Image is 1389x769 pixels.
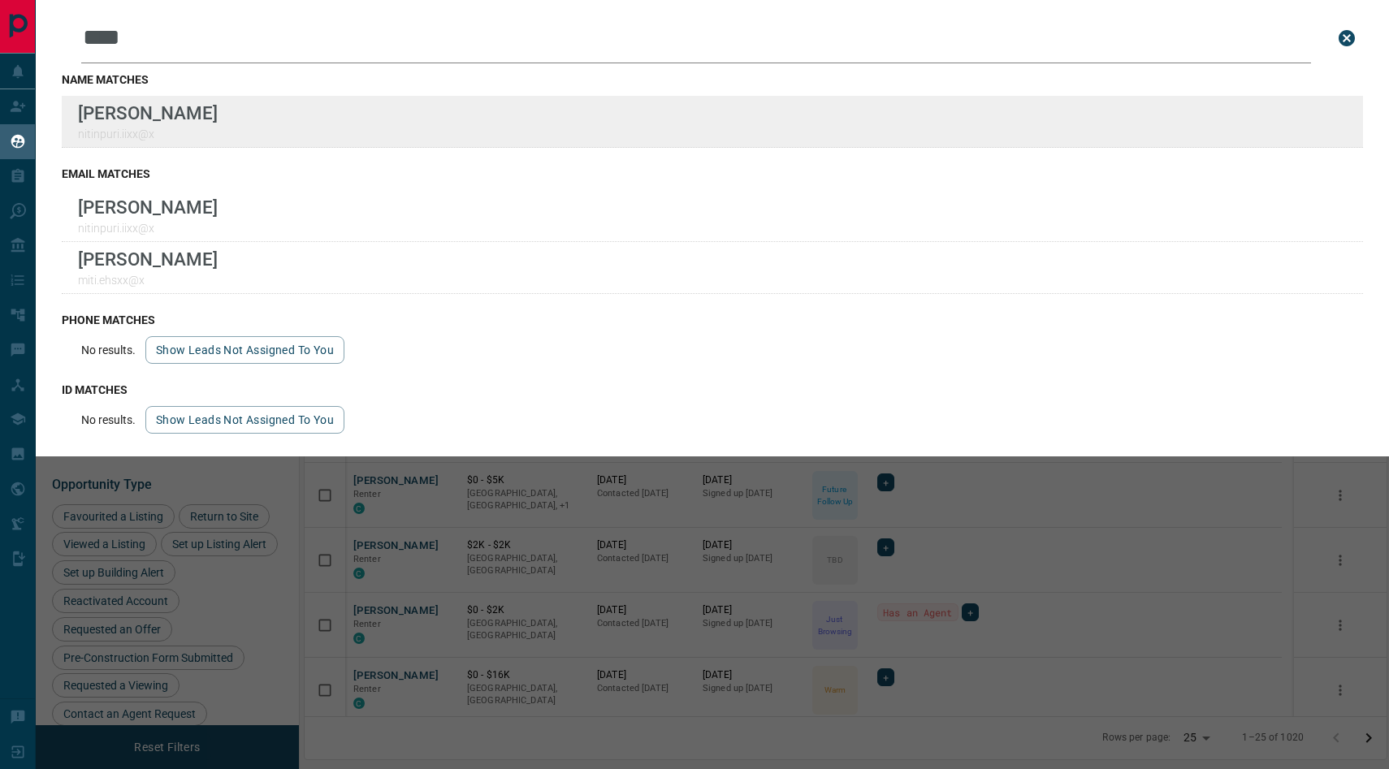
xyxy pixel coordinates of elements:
[145,336,344,364] button: show leads not assigned to you
[81,343,136,356] p: No results.
[81,413,136,426] p: No results.
[62,313,1363,326] h3: phone matches
[62,73,1363,86] h3: name matches
[78,197,218,218] p: [PERSON_NAME]
[78,127,218,140] p: nitinpuri.iixx@x
[62,383,1363,396] h3: id matches
[78,222,218,235] p: nitinpuri.iixx@x
[62,167,1363,180] h3: email matches
[78,102,218,123] p: [PERSON_NAME]
[78,248,218,270] p: [PERSON_NAME]
[1331,22,1363,54] button: close search bar
[78,274,218,287] p: miti.ehsxx@x
[145,406,344,434] button: show leads not assigned to you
